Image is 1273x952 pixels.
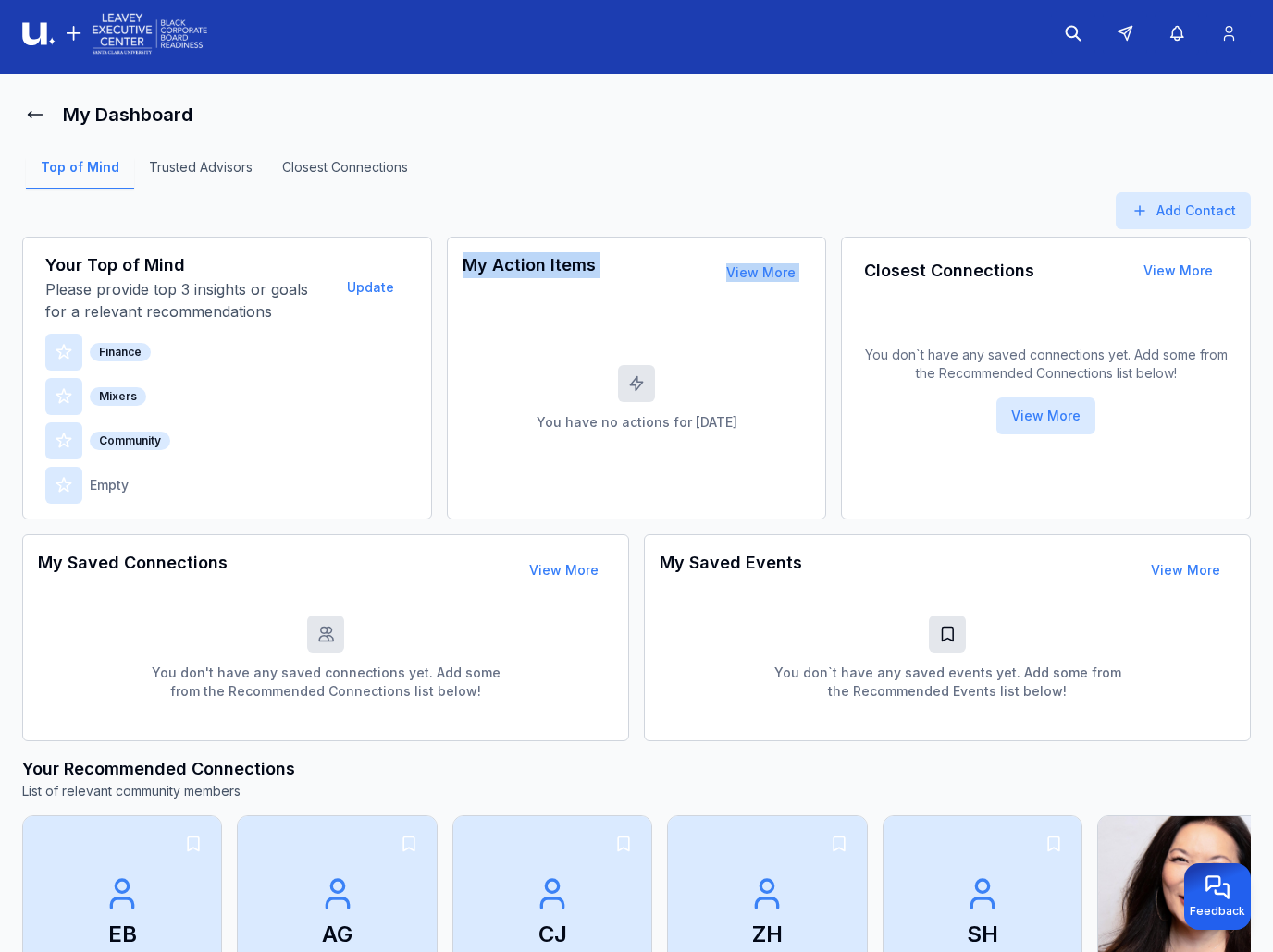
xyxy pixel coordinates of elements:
[711,254,810,291] button: View More
[660,550,802,591] h3: My Saved Events
[90,476,129,494] p: Empty
[463,252,596,293] h3: My Action Items
[45,252,328,278] h3: Your Top of Mind
[752,920,783,949] p: ZH
[864,346,1228,383] p: You don`t have any saved connections yet. Add some from the Recommended Connections list below!
[90,387,146,406] div: Mixers
[267,158,423,189] a: Closest Connections
[90,343,151,361] div: Finance
[322,920,352,949] p: AG
[108,920,137,949] p: EB
[22,782,1251,800] p: List of relevant community members
[996,397,1095,434] button: View More
[22,10,207,57] img: Logo
[864,258,1034,284] h3: Closest Connections
[1129,252,1228,289] button: View More
[134,158,267,189] a: Trusted Advisors
[537,413,737,432] p: You have no actions for [DATE]
[26,158,134,189] a: Top of Mind
[1190,904,1245,919] span: Feedback
[1184,863,1251,930] button: Provide feedback
[332,269,409,306] button: Update
[148,664,503,701] p: You don't have any saved connections yet. Add some from the Recommended Connections list below!
[967,920,998,949] p: SH
[63,102,192,128] h1: My Dashboard
[514,552,613,589] button: View More
[45,278,328,323] p: Please provide top 3 insights or goals for a relevant recommendations
[762,664,1132,701] p: You don`t have any saved events yet. Add some from the Recommended Events list below!
[538,920,567,949] p: CJ
[90,432,170,450] div: Community
[38,550,228,591] h3: My Saved Connections
[1136,552,1235,589] button: View More
[1151,562,1220,578] a: View More
[1116,192,1251,229] button: Add Contact
[22,756,1251,782] h3: Your Recommended Connections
